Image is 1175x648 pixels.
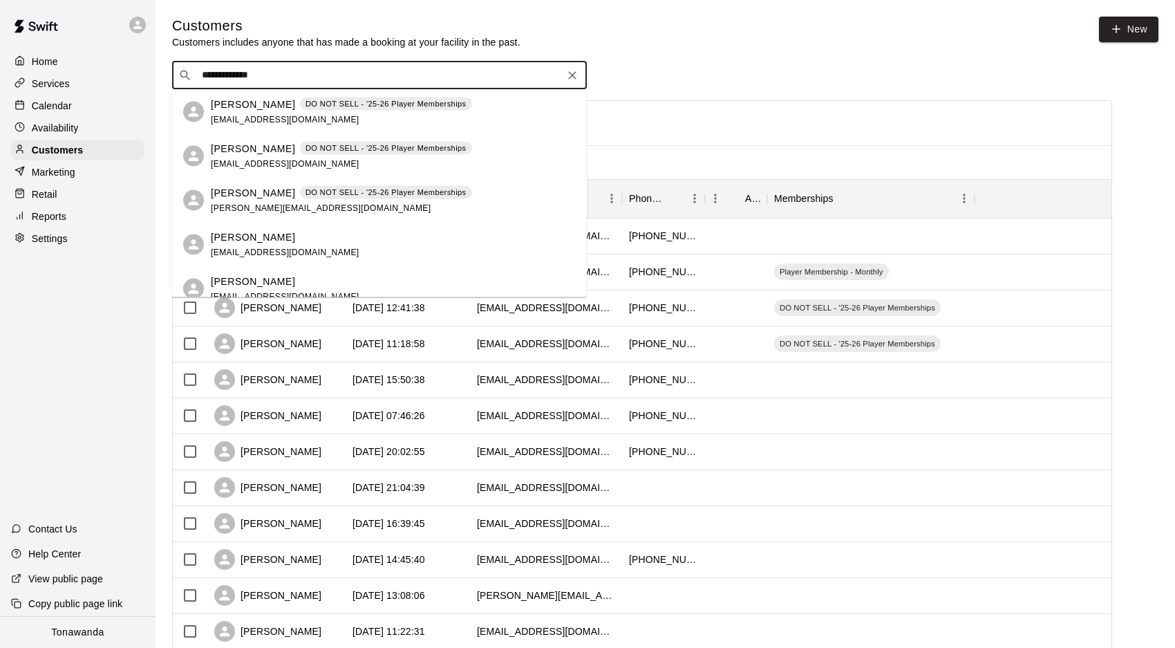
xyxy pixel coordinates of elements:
[774,299,941,316] div: DO NOT SELL - '25-26 Player Memberships
[470,179,622,218] div: Email
[214,441,321,462] div: [PERSON_NAME]
[705,188,726,209] button: Menu
[214,549,321,570] div: [PERSON_NAME]
[352,373,425,387] div: 2025-10-03 15:50:38
[11,162,144,183] a: Marketing
[11,73,144,94] a: Services
[774,338,941,349] span: DO NOT SELL - '25-26 Player Memberships
[214,621,321,642] div: [PERSON_NAME]
[305,98,467,110] p: DO NOT SELL - '25-26 Player Memberships
[11,51,144,72] a: Home
[477,409,615,423] div: kellybtodd@hotmail.com
[665,189,684,208] button: Sort
[11,95,144,116] a: Calendar
[477,481,615,494] div: lkneeland49@yahoo.com
[32,210,66,223] p: Reports
[774,179,834,218] div: Memberships
[477,589,615,602] div: chris@freedomexpressions.net
[11,140,144,160] a: Customers
[767,179,975,218] div: Memberships
[1099,17,1158,42] a: New
[32,165,75,179] p: Marketing
[352,301,425,315] div: 2025-10-05 12:41:38
[477,553,615,566] div: amyn1438@icloud.com
[726,189,745,208] button: Sort
[954,188,975,209] button: Menu
[477,517,615,530] div: jules_1981@yahoo.com
[214,477,321,498] div: [PERSON_NAME]
[214,585,321,606] div: [PERSON_NAME]
[214,369,321,390] div: [PERSON_NAME]
[352,517,425,530] div: 2025-09-29 16:39:45
[774,302,941,313] span: DO NOT SELL - '25-26 Player Memberships
[629,553,698,566] div: +17169125429
[629,229,698,243] div: +17169468555
[774,335,941,352] div: DO NOT SELL - '25-26 Player Memberships
[211,230,295,244] p: [PERSON_NAME]
[629,445,698,459] div: +17165988337
[172,35,520,49] p: Customers includes anyone that has made a booking at your facility in the past.
[211,274,295,288] p: [PERSON_NAME]
[214,405,321,426] div: [PERSON_NAME]
[305,187,467,198] p: DO NOT SELL - '25-26 Player Memberships
[352,481,425,494] div: 2025-09-29 21:04:39
[211,247,359,257] span: [EMAIL_ADDRESS][DOMAIN_NAME]
[352,553,425,566] div: 2025-09-29 14:45:40
[211,185,295,200] p: [PERSON_NAME]
[705,179,767,218] div: Age
[211,291,359,301] span: [EMAIL_ADDRESS][DOMAIN_NAME]
[211,158,359,168] span: [EMAIL_ADDRESS][DOMAIN_NAME]
[601,188,622,209] button: Menu
[11,206,144,227] a: Reports
[32,232,68,246] p: Settings
[214,333,321,354] div: [PERSON_NAME]
[477,337,615,351] div: danieljperry2@yahoo.com
[32,187,57,201] p: Retail
[774,263,889,280] div: Player Membership - Monthly
[32,99,72,113] p: Calendar
[11,228,144,249] a: Settings
[183,234,204,255] div: Brandon White
[352,624,425,638] div: 2025-09-29 11:22:31
[352,445,425,459] div: 2025-10-01 20:02:55
[183,279,204,299] div: Michael Rickert
[32,77,70,91] p: Services
[172,17,520,35] h5: Customers
[32,121,79,135] p: Availability
[28,597,122,611] p: Copy public page link
[684,188,705,209] button: Menu
[211,97,295,111] p: [PERSON_NAME]
[352,337,425,351] div: 2025-10-05 11:18:58
[477,301,615,315] div: sherrymi@gmail.com
[11,118,144,138] a: Availability
[563,66,582,85] button: Clear
[183,102,204,122] div: Robert Beras
[211,141,295,156] p: [PERSON_NAME]
[28,572,103,586] p: View public page
[11,184,144,205] a: Retail
[622,179,705,218] div: Phone Number
[51,625,104,640] p: Tonawanda
[629,301,698,315] div: +15856944072
[629,179,665,218] div: Phone Number
[477,624,615,638] div: dhardy123@hotmail.com
[214,297,321,318] div: [PERSON_NAME]
[172,62,587,89] div: Search customers by name or email
[183,190,204,211] div: Matthew Burke
[352,589,425,602] div: 2025-09-29 13:08:06
[28,547,81,561] p: Help Center
[28,522,77,536] p: Contact Us
[629,373,698,387] div: +18452757723
[477,445,615,459] div: campbells2027@sjci.com
[211,203,431,212] span: [PERSON_NAME][EMAIL_ADDRESS][DOMAIN_NAME]
[774,266,889,277] span: Player Membership - Monthly
[629,409,698,423] div: +19053582424
[352,409,425,423] div: 2025-10-03 07:46:26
